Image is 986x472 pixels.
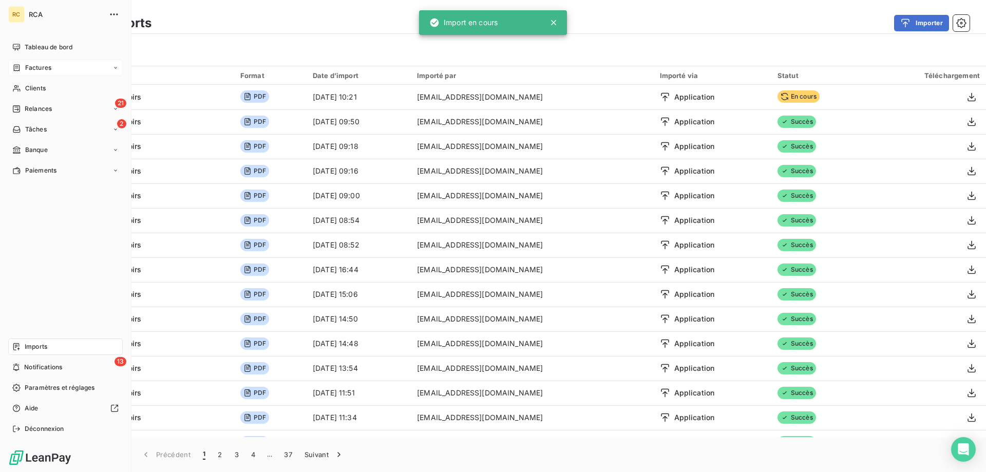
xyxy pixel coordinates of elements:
span: Factures [25,63,51,72]
td: [EMAIL_ADDRESS][DOMAIN_NAME] [411,85,653,109]
td: [DATE] 09:50 [307,109,411,134]
span: En cours [778,90,820,103]
button: Importer [894,15,949,31]
span: Succès [778,214,816,226]
a: Aide [8,400,123,417]
td: [EMAIL_ADDRESS][DOMAIN_NAME] [411,405,653,430]
span: Succès [778,411,816,424]
span: Succès [778,362,816,374]
span: Application [674,338,715,349]
span: Succès [778,140,816,153]
button: 2 [212,444,228,465]
span: Aide [25,404,39,413]
span: Banque [25,145,48,155]
span: Imports [25,342,47,351]
span: PDF [240,165,269,177]
td: [EMAIL_ADDRESS][DOMAIN_NAME] [411,307,653,331]
td: [EMAIL_ADDRESS][DOMAIN_NAME] [411,233,653,257]
button: Précédent [135,444,197,465]
span: PDF [240,411,269,424]
div: Import en cours [429,13,498,32]
td: [DATE] 16:44 [307,257,411,282]
td: [EMAIL_ADDRESS][DOMAIN_NAME] [411,159,653,183]
span: PDF [240,387,269,399]
span: Relances [25,104,52,114]
span: PDF [240,337,269,350]
div: Open Intercom Messenger [951,437,976,462]
span: RCA [29,10,103,18]
span: Application [674,92,715,102]
span: 1 [203,449,205,460]
td: [EMAIL_ADDRESS][DOMAIN_NAME] [411,183,653,208]
td: [DATE] 14:50 [307,307,411,331]
span: Application [674,240,715,250]
span: Paramètres et réglages [25,383,94,392]
div: Importé via [660,71,765,80]
button: 1 [197,444,212,465]
td: [DATE] 09:33 [307,430,411,455]
td: [DATE] 09:18 [307,134,411,159]
td: [EMAIL_ADDRESS][DOMAIN_NAME] [411,109,653,134]
div: Statut [778,71,861,80]
button: Suivant [298,444,350,465]
td: [DATE] 08:52 [307,233,411,257]
span: Paiements [25,166,56,175]
span: PDF [240,263,269,276]
span: PDF [240,190,269,202]
span: Application [674,289,715,299]
td: [DATE] 09:16 [307,159,411,183]
span: PDF [240,313,269,325]
td: [EMAIL_ADDRESS][DOMAIN_NAME] [411,257,653,282]
td: [EMAIL_ADDRESS][DOMAIN_NAME] [411,331,653,356]
span: PDF [240,436,269,448]
span: Application [674,191,715,201]
span: Application [674,141,715,152]
span: Succès [778,263,816,276]
span: Application [674,265,715,275]
td: [DATE] 13:54 [307,356,411,381]
span: Succès [778,387,816,399]
span: Succès [778,190,816,202]
span: PDF [240,362,269,374]
td: [DATE] 08:54 [307,208,411,233]
span: Clients [25,84,46,93]
td: [DATE] 10:21 [307,85,411,109]
span: 21 [115,99,126,108]
span: Application [674,388,715,398]
td: [EMAIL_ADDRESS][DOMAIN_NAME] [411,430,653,455]
td: [DATE] 14:48 [307,331,411,356]
span: Application [674,412,715,423]
span: PDF [240,90,269,103]
button: 4 [245,444,261,465]
td: [DATE] 11:51 [307,381,411,405]
div: Import [49,71,228,80]
span: Application [674,215,715,225]
span: Déconnexion [25,424,64,433]
span: Succès [778,288,816,300]
td: [DATE] 11:34 [307,405,411,430]
span: … [261,446,278,463]
span: Succès [778,165,816,177]
div: Date d’import [313,71,405,80]
span: Succès [778,239,816,251]
span: Application [674,166,715,176]
td: [EMAIL_ADDRESS][DOMAIN_NAME] [411,282,653,307]
span: Succès [778,436,816,448]
td: [DATE] 09:00 [307,183,411,208]
button: 37 [278,444,298,465]
div: RC [8,6,25,23]
span: PDF [240,116,269,128]
div: Importé par [417,71,647,80]
span: Application [674,314,715,324]
span: Notifications [24,363,62,372]
span: PDF [240,239,269,251]
td: [EMAIL_ADDRESS][DOMAIN_NAME] [411,381,653,405]
td: [EMAIL_ADDRESS][DOMAIN_NAME] [411,208,653,233]
div: Téléchargement [873,71,980,80]
td: [EMAIL_ADDRESS][DOMAIN_NAME] [411,134,653,159]
span: PDF [240,288,269,300]
span: Tâches [25,125,47,134]
td: [DATE] 15:06 [307,282,411,307]
span: Application [674,117,715,127]
td: [EMAIL_ADDRESS][DOMAIN_NAME] [411,356,653,381]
